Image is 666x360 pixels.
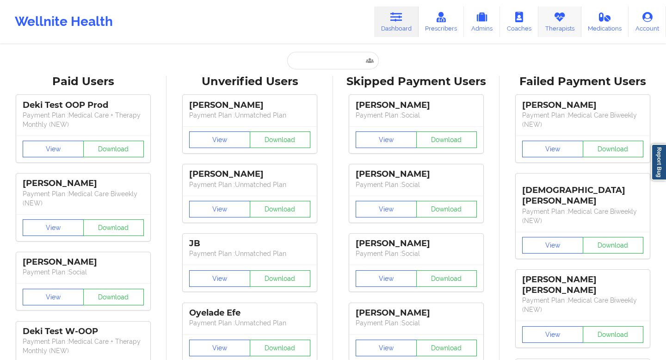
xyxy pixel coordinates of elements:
[23,267,144,277] p: Payment Plan : Social
[374,6,419,37] a: Dashboard
[538,6,581,37] a: Therapists
[583,141,644,157] button: Download
[23,337,144,355] p: Payment Plan : Medical Care + Therapy Monthly (NEW)
[500,6,538,37] a: Coaches
[356,131,417,148] button: View
[189,169,310,180] div: [PERSON_NAME]
[6,74,160,89] div: Paid Users
[356,249,477,258] p: Payment Plan : Social
[23,219,84,236] button: View
[189,270,250,287] button: View
[250,270,311,287] button: Download
[23,141,84,157] button: View
[356,201,417,217] button: View
[356,340,417,356] button: View
[416,270,477,287] button: Download
[23,189,144,208] p: Payment Plan : Medical Care Biweekly (NEW)
[189,111,310,120] p: Payment Plan : Unmatched Plan
[522,141,583,157] button: View
[189,100,310,111] div: [PERSON_NAME]
[250,340,311,356] button: Download
[629,6,666,37] a: Account
[506,74,660,89] div: Failed Payment Users
[356,318,477,328] p: Payment Plan : Social
[522,237,583,254] button: View
[189,340,250,356] button: View
[464,6,500,37] a: Admins
[189,308,310,318] div: Oyelade Efe
[189,201,250,217] button: View
[416,131,477,148] button: Download
[23,178,144,189] div: [PERSON_NAME]
[356,238,477,249] div: [PERSON_NAME]
[23,326,144,337] div: Deki Test W-OOP
[339,74,493,89] div: Skipped Payment Users
[522,111,643,129] p: Payment Plan : Medical Care Biweekly (NEW)
[189,238,310,249] div: JB
[522,296,643,314] p: Payment Plan : Medical Care Biweekly (NEW)
[522,326,583,343] button: View
[419,6,464,37] a: Prescribers
[583,326,644,343] button: Download
[189,249,310,258] p: Payment Plan : Unmatched Plan
[522,178,643,206] div: [DEMOGRAPHIC_DATA][PERSON_NAME]
[356,100,477,111] div: [PERSON_NAME]
[173,74,327,89] div: Unverified Users
[522,100,643,111] div: [PERSON_NAME]
[23,257,144,267] div: [PERSON_NAME]
[356,308,477,318] div: [PERSON_NAME]
[651,144,666,180] a: Report Bug
[23,289,84,305] button: View
[83,219,144,236] button: Download
[583,237,644,254] button: Download
[83,141,144,157] button: Download
[416,340,477,356] button: Download
[189,131,250,148] button: View
[522,207,643,225] p: Payment Plan : Medical Care Biweekly (NEW)
[189,180,310,189] p: Payment Plan : Unmatched Plan
[522,274,643,296] div: [PERSON_NAME] [PERSON_NAME]
[23,100,144,111] div: Deki Test OOP Prod
[250,201,311,217] button: Download
[416,201,477,217] button: Download
[356,270,417,287] button: View
[356,180,477,189] p: Payment Plan : Social
[356,111,477,120] p: Payment Plan : Social
[356,169,477,180] div: [PERSON_NAME]
[189,318,310,328] p: Payment Plan : Unmatched Plan
[23,111,144,129] p: Payment Plan : Medical Care + Therapy Monthly (NEW)
[250,131,311,148] button: Download
[581,6,629,37] a: Medications
[83,289,144,305] button: Download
